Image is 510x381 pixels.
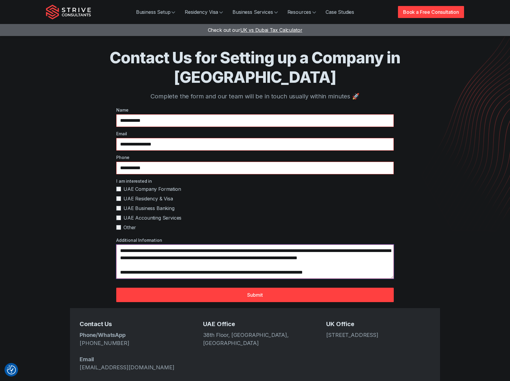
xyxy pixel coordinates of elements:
[116,130,394,137] label: Email
[80,356,94,362] strong: Email
[80,320,184,328] h5: Contact Us
[116,237,394,243] label: Additional Information
[70,48,440,87] h1: Contact Us for Setting up a Company in [GEOGRAPHIC_DATA]
[203,320,307,328] h5: UAE Office
[116,225,121,230] input: Other
[123,214,181,221] span: UAE Accounting Services
[123,185,181,193] span: UAE Company Formation
[70,92,440,101] p: Complete the form and our team will be in touch usually within minutes 🚀
[116,154,394,160] label: Phone
[326,331,430,339] address: [STREET_ADDRESS]
[123,195,173,202] span: UAE Residency & Visa
[116,206,121,211] input: UAE Business Banking
[321,6,359,18] a: Case Studies
[116,196,121,201] input: UAE Residency & Visa
[116,215,121,220] input: UAE Accounting Services
[116,288,394,302] button: Submit
[203,331,307,347] address: 38th Floor, [GEOGRAPHIC_DATA], [GEOGRAPHIC_DATA]
[80,332,126,338] strong: Phone/WhatsApp
[116,178,394,184] label: I am interested in
[180,6,228,18] a: Residency Visa
[80,364,175,370] a: [EMAIL_ADDRESS][DOMAIN_NAME]
[398,6,464,18] a: Book a Free Consultation
[131,6,180,18] a: Business Setup
[326,320,430,328] h5: UK Office
[228,6,282,18] a: Business Services
[116,107,394,113] label: Name
[123,224,136,231] span: Other
[116,187,121,191] input: UAE Company Formation
[7,365,16,374] button: Consent Preferences
[240,27,302,33] span: UK vs Dubai Tax Calculator
[80,340,129,346] a: [PHONE_NUMBER]
[283,6,321,18] a: Resources
[46,4,91,19] img: Strive Consultants
[7,365,16,374] img: Revisit consent button
[123,205,175,212] span: UAE Business Banking
[208,27,302,33] a: Check out ourUK vs Dubai Tax Calculator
